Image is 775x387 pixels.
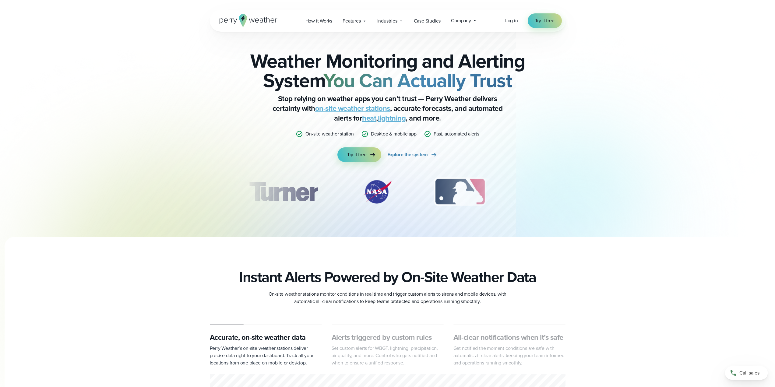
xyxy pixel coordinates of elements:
[521,177,570,207] img: PGA.svg
[371,130,417,138] p: Desktop & mobile app
[240,177,535,210] div: slideshow
[409,15,446,27] a: Case Studies
[337,147,381,162] a: Try it free
[240,51,535,90] h2: Weather Monitoring and Alerting System
[434,130,479,138] p: Fast, automated alerts
[362,113,376,124] a: heat
[377,17,397,25] span: Industries
[239,269,536,286] h2: Instant Alerts Powered by On-Site Weather Data
[387,151,428,158] span: Explore the system
[739,369,759,377] span: Call sales
[378,113,406,124] a: lightning
[332,345,444,367] p: Set custom alerts for WBGT, lightning, precipitation, air quality, and more. Control who gets not...
[300,15,338,27] a: How it Works
[305,130,354,138] p: On-site weather station
[505,17,518,24] a: Log in
[356,177,399,207] div: 2 of 12
[387,147,438,162] a: Explore the system
[210,345,322,367] p: Perry Weather’s on-site weather stations deliver precise data right to your dashboard. Track all ...
[315,103,390,114] a: on-site weather stations
[332,332,444,342] h3: Alerts triggered by custom rules
[210,332,322,342] h3: Accurate, on-site weather data
[266,290,509,305] p: On-site weather stations monitor conditions in real time and trigger custom alerts to sirens and ...
[428,177,492,207] div: 3 of 12
[266,94,509,123] p: Stop relying on weather apps you can’t trust — Perry Weather delivers certainty with , accurate f...
[347,151,367,158] span: Try it free
[528,13,562,28] a: Try it free
[343,17,361,25] span: Features
[240,177,326,207] img: Turner-Construction_1.svg
[521,177,570,207] div: 4 of 12
[453,332,565,342] h3: All-clear notifications when it’s safe
[305,17,333,25] span: How it Works
[725,366,768,380] a: Call sales
[323,66,512,95] strong: You Can Actually Trust
[356,177,399,207] img: NASA.svg
[414,17,441,25] span: Case Studies
[453,345,565,367] p: Get notified the moment conditions are safe with automatic all-clear alerts, keeping your team in...
[240,177,326,207] div: 1 of 12
[451,17,471,24] span: Company
[428,177,492,207] img: MLB.svg
[535,17,555,24] span: Try it free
